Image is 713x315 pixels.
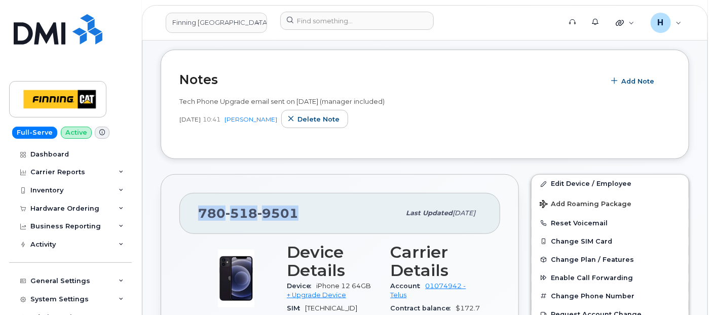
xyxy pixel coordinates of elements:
span: Change Plan / Features [551,256,634,263]
span: SIM [287,304,305,312]
a: Finning Canada [166,13,267,33]
span: 10:41 [203,115,220,124]
span: Contract balance [391,304,456,312]
button: Delete note [281,110,348,128]
span: Delete note [297,114,340,124]
button: Change SIM Card [532,232,689,251]
button: Add Roaming Package [532,193,689,214]
span: [TECHNICAL_ID] [305,304,357,312]
button: Change Plan / Features [532,251,689,269]
button: Enable Call Forwarding [532,269,689,287]
button: Add Note [605,72,663,91]
h2: Notes [179,72,600,87]
button: Reset Voicemail [532,214,689,232]
button: Change Phone Number [532,287,689,305]
span: 518 [226,206,257,221]
span: Last updated [406,209,453,217]
a: [PERSON_NAME] [224,115,277,123]
span: [DATE] [179,115,201,124]
h3: Carrier Details [391,243,482,280]
span: 9501 [257,206,298,221]
input: Find something... [280,12,434,30]
a: 01074942 - Telus [391,282,466,299]
a: Edit Device / Employee [532,175,689,193]
span: Add Roaming Package [540,200,631,210]
div: Quicklinks [609,13,642,33]
a: + Upgrade Device [287,291,346,299]
span: Device [287,282,316,290]
span: iPhone 12 64GB [316,282,371,290]
h3: Device Details [287,243,379,280]
span: Add Note [621,76,654,86]
span: Tech Phone Upgrade email sent on [DATE] (manager included) [179,97,385,105]
span: Enable Call Forwarding [551,274,633,282]
span: [DATE] [453,209,475,217]
img: image20231002-4137094-4ke690.jpeg [206,248,267,309]
span: Account [391,282,426,290]
div: hakaur@dminc.com [644,13,689,33]
span: 780 [198,206,298,221]
span: H [658,17,664,29]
